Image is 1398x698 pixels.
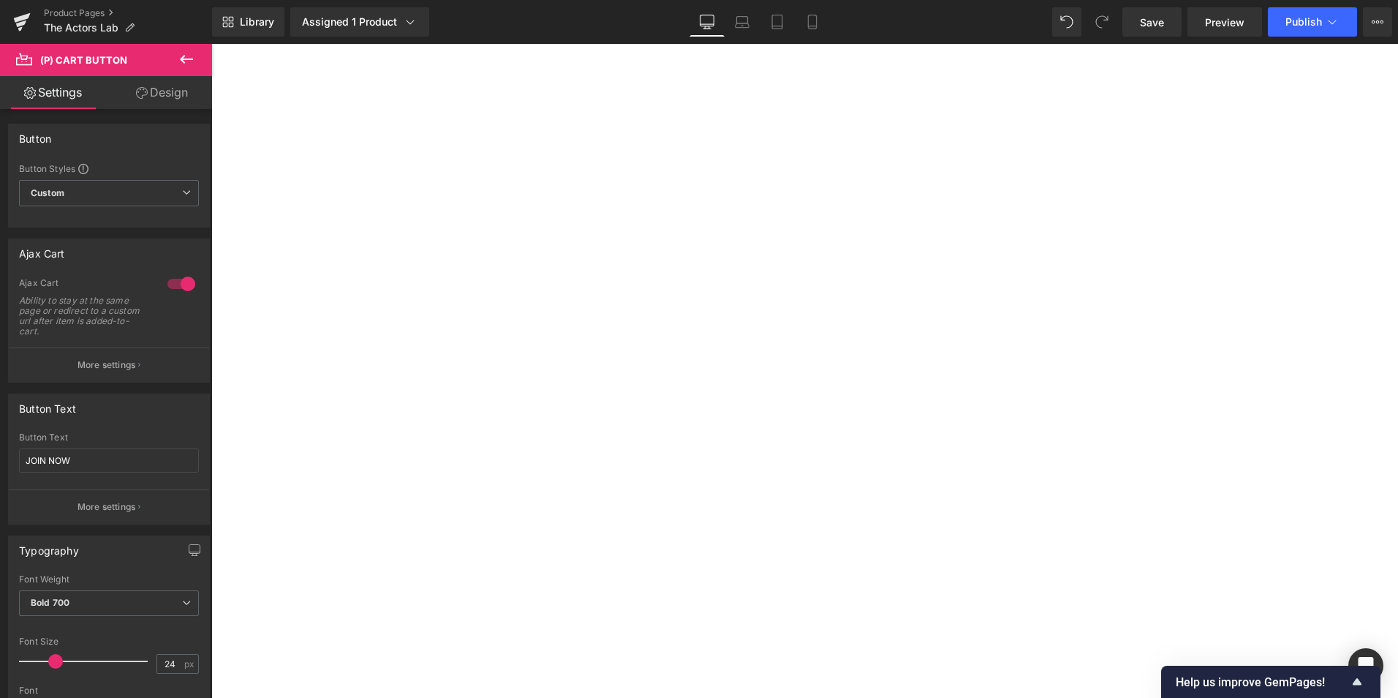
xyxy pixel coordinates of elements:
[1363,7,1392,37] button: More
[1285,16,1322,28] span: Publish
[1187,7,1262,37] a: Preview
[19,637,199,647] div: Font Size
[725,7,760,37] a: Laptop
[184,659,197,669] span: px
[1087,7,1116,37] button: Redo
[19,574,199,585] div: Font Weight
[31,187,64,200] b: Custom
[689,7,725,37] a: Desktop
[31,597,69,608] b: Bold 700
[240,15,274,29] span: Library
[302,15,417,29] div: Assigned 1 Product
[1176,675,1348,689] span: Help us improve GemPages!
[19,536,79,557] div: Typography
[44,22,118,34] span: The Actors Lab
[795,7,830,37] a: Mobile
[9,348,209,382] button: More settings
[19,394,76,415] div: Button Text
[19,124,51,145] div: Button
[1348,648,1383,683] div: Open Intercom Messenger
[40,54,127,66] span: (P) Cart Button
[19,239,65,260] div: Ajax Cart
[9,489,209,524] button: More settings
[1205,15,1244,30] span: Preview
[19,432,199,443] div: Button Text
[1268,7,1357,37] button: Publish
[19,296,151,337] div: Ability to stay at the same page or redirect to a custom url after item is added-to-cart.
[760,7,795,37] a: Tablet
[19,277,153,293] div: Ajax Cart
[212,7,284,37] a: New Library
[109,76,215,109] a: Design
[19,686,199,696] div: Font
[1140,15,1164,30] span: Save
[19,162,199,174] div: Button Styles
[44,7,212,19] a: Product Pages
[78,359,136,372] p: More settings
[1052,7,1081,37] button: Undo
[78,500,136,514] p: More settings
[1176,673,1366,691] button: Show survey - Help us improve GemPages!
